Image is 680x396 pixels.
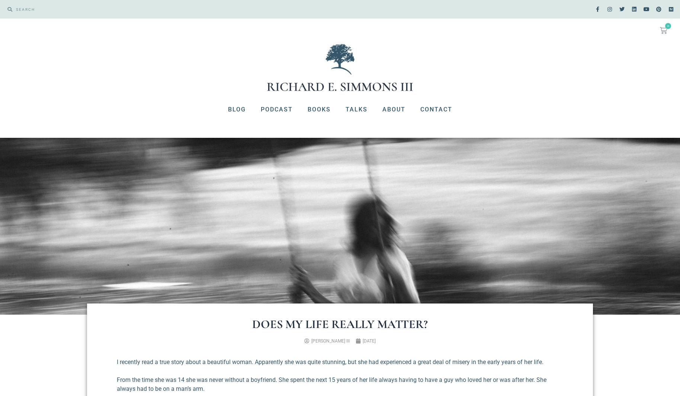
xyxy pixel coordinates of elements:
a: Podcast [253,100,300,119]
p: I recently read a true story about a beautiful woman. Apparently she was quite stunning, but she ... [117,358,563,367]
span: 0 [665,23,671,29]
input: SEARCH [12,4,336,15]
a: Talks [338,100,375,119]
time: [DATE] [363,338,376,344]
a: Books [300,100,338,119]
a: About [375,100,413,119]
a: [DATE] [356,338,376,344]
a: 0 [651,22,676,39]
a: Blog [221,100,253,119]
a: Contact [413,100,460,119]
p: From the time she was 14 she was never without a boyfriend. She spent the next 15 years of her li... [117,376,563,393]
h1: Does My Life Really Matter? [117,318,563,330]
span: [PERSON_NAME] III [311,338,350,344]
